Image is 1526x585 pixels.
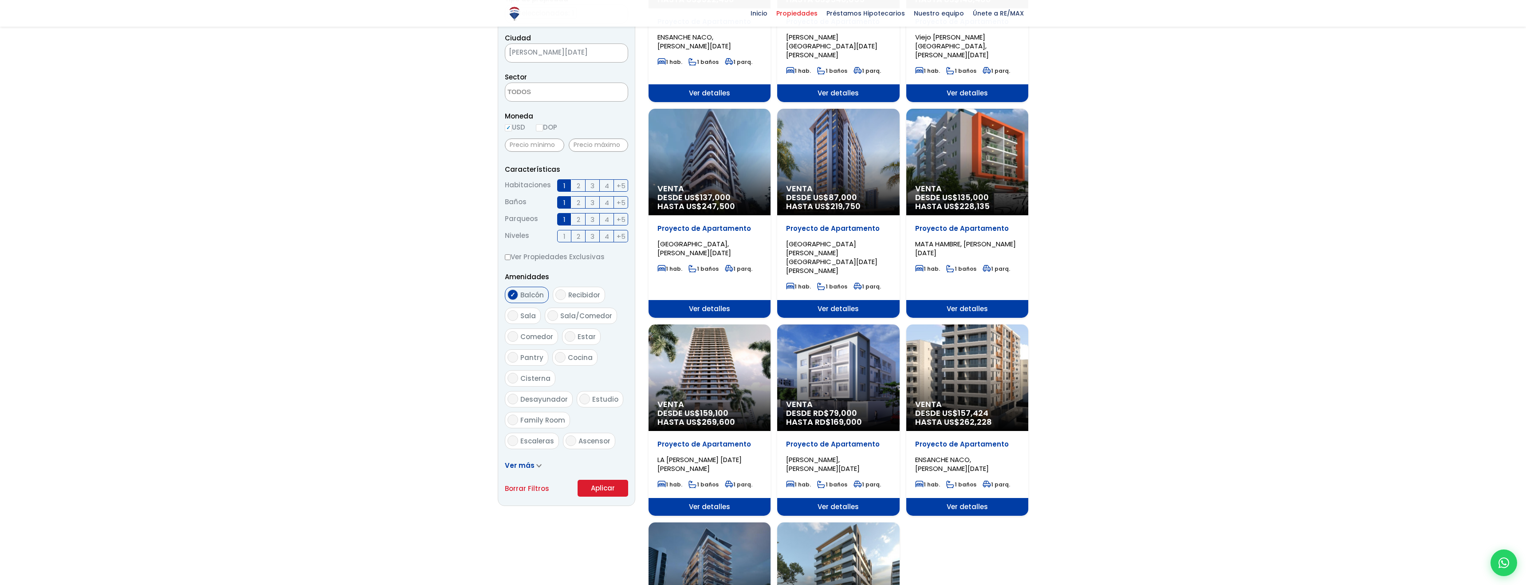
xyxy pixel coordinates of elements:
[915,481,940,488] span: 1 hab.
[915,400,1019,409] span: Venta
[786,440,890,449] p: Proyecto de Apartamento
[657,418,762,427] span: HASTA US$
[786,184,890,193] span: Venta
[817,67,847,75] span: 1 baños
[560,311,612,320] span: Sala/Comedor
[507,6,522,21] img: Logo de REMAX
[786,400,890,409] span: Venta
[786,481,811,488] span: 1 hab.
[605,214,609,225] span: 4
[946,67,976,75] span: 1 baños
[657,32,731,51] span: ENSANCHE NACO, [PERSON_NAME][DATE]
[906,84,1028,102] span: Ver detalles
[983,67,1010,75] span: 1 parq.
[906,324,1028,516] a: Venta DESDE US$157,424 HASTA US$262,228 Proyecto de Apartamento ENSANCHE NACO, [PERSON_NAME][DATE...
[605,231,609,242] span: 4
[649,300,771,318] span: Ver detalles
[688,265,719,273] span: 1 baños
[657,400,762,409] span: Venta
[786,32,877,59] span: [PERSON_NAME][GEOGRAPHIC_DATA][DATE][PERSON_NAME]
[786,409,890,427] span: DESDE RD$
[831,416,862,427] span: 169,000
[777,84,899,102] span: Ver detalles
[605,180,609,191] span: 4
[565,331,575,342] input: Estar
[563,180,566,191] span: 1
[688,481,719,488] span: 1 baños
[505,271,628,282] p: Amenidades
[507,289,518,300] input: Balcón
[853,481,881,488] span: 1 parq.
[946,265,976,273] span: 1 baños
[906,498,1028,516] span: Ver detalles
[505,230,529,242] span: Niveles
[520,395,568,404] span: Desayunador
[777,498,899,516] span: Ver detalles
[507,373,518,383] input: Cisterna
[968,7,1028,20] span: Únete a RE/MAX
[590,180,594,191] span: 3
[507,331,518,342] input: Comedor
[657,58,682,66] span: 1 hab.
[577,197,580,208] span: 2
[568,353,593,362] span: Cocina
[786,193,890,211] span: DESDE US$
[505,179,551,192] span: Habitaciones
[505,46,606,59] span: SANTO DOMINGO DE GUZMÁN
[592,395,618,404] span: Estudio
[906,109,1028,318] a: Venta DESDE US$135,000 HASTA US$228,135 Proyecto de Apartamento MATA HAMBRE, [PERSON_NAME][DATE] ...
[746,7,772,20] span: Inicio
[617,231,625,242] span: +5
[657,239,731,257] span: [GEOGRAPHIC_DATA], [PERSON_NAME][DATE]
[657,224,762,233] p: Proyecto de Apartamento
[520,353,543,362] span: Pantry
[505,164,628,175] p: Características
[568,290,600,300] span: Recibidor
[649,498,771,516] span: Ver detalles
[505,138,564,152] input: Precio mínimo
[983,481,1010,488] span: 1 parq.
[536,122,557,133] label: DOP
[958,407,988,419] span: 157,424
[657,193,762,211] span: DESDE US$
[563,197,566,208] span: 1
[505,461,542,470] a: Ver más
[657,481,682,488] span: 1 hab.
[649,84,771,102] span: Ver detalles
[777,300,899,318] span: Ver detalles
[590,197,594,208] span: 3
[853,283,881,290] span: 1 parq.
[505,251,628,262] label: Ver Propiedades Exclusivas
[786,67,811,75] span: 1 hab.
[657,184,762,193] span: Venta
[649,109,771,318] a: Venta DESDE US$137,000 HASTA US$247,500 Proyecto de Apartamento [GEOGRAPHIC_DATA], [PERSON_NAME][...
[915,418,1019,427] span: HASTA US$
[577,180,580,191] span: 2
[786,239,877,275] span: [GEOGRAPHIC_DATA][PERSON_NAME][GEOGRAPHIC_DATA][DATE][PERSON_NAME]
[505,483,549,494] a: Borrar Filtros
[725,58,752,66] span: 1 parq.
[505,43,628,63] span: SANTO DOMINGO DE GUZMÁN
[702,416,735,427] span: 269,600
[578,480,628,497] button: Aplicar
[505,111,628,122] span: Moneda
[505,196,527,209] span: Baños
[777,324,899,516] a: Venta DESDE RD$79,000 HASTA RD$169,000 Proyecto de Apartamento [PERSON_NAME], [PERSON_NAME][DATE]...
[786,224,890,233] p: Proyecto de Apartamento
[505,461,535,470] span: Ver más
[915,224,1019,233] p: Proyecto de Apartamento
[915,265,940,273] span: 1 hab.
[649,324,771,516] a: Venta DESDE US$159,100 HASTA US$269,600 Proyecto de Apartamento LA [PERSON_NAME] [DATE][PERSON_NA...
[915,409,1019,427] span: DESDE US$
[817,283,847,290] span: 1 baños
[786,202,890,211] span: HASTA US$
[555,352,566,363] input: Cocina
[915,455,989,473] span: ENSANCHE NACO, [PERSON_NAME][DATE]
[700,407,728,419] span: 159,100
[786,283,811,290] span: 1 hab.
[725,265,752,273] span: 1 parq.
[915,184,1019,193] span: Venta
[590,214,594,225] span: 3
[915,202,1019,211] span: HASTA US$
[507,415,518,425] input: Family Room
